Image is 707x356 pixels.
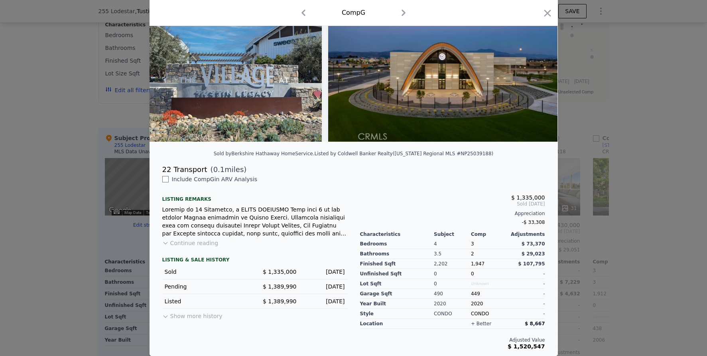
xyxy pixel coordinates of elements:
[162,164,207,175] div: 22 Transport
[518,261,545,267] span: $ 107,795
[511,194,545,201] span: $ 1,335,000
[434,269,471,279] div: 0
[169,176,261,182] span: Include Comp G in ARV Analysis
[360,289,434,299] div: Garage Sqft
[508,231,545,237] div: Adjustments
[360,239,434,249] div: Bedrooms
[471,249,508,259] div: 2
[471,241,474,247] span: 3
[303,268,345,276] div: [DATE]
[303,297,345,305] div: [DATE]
[360,259,434,269] div: Finished Sqft
[165,283,248,291] div: Pending
[162,190,347,202] div: Listing remarks
[263,269,297,275] span: $ 1,335,000
[360,269,434,279] div: Unfinished Sqft
[434,249,471,259] div: 3.5
[508,289,545,299] div: -
[434,231,471,237] div: Subject
[471,291,480,297] span: 449
[508,279,545,289] div: -
[263,283,297,290] span: $ 1,389,990
[162,257,347,265] div: LISTING & SALE HISTORY
[165,268,248,276] div: Sold
[342,8,365,18] div: Comp G
[213,165,225,174] span: 0.1
[471,271,474,277] span: 0
[360,249,434,259] div: Bathrooms
[360,201,545,207] span: Sold [DATE]
[434,279,471,289] div: 0
[471,261,484,267] span: 1,947
[214,151,315,156] div: Sold by Berkshire Hathaway HomeService .
[434,309,471,319] div: CONDO
[360,337,545,343] div: Adjusted Value
[434,289,471,299] div: 490
[434,299,471,309] div: 2020
[162,239,219,247] button: Continue reading
[162,206,347,237] div: Loremip do 14 Sitametco, a ELITS DOEIUSMO Temp inci 6 ut lab etdolor Magnaa enimadmin ve Quisno E...
[471,231,508,237] div: Comp
[360,279,434,289] div: Lot Sqft
[508,309,545,319] div: -
[434,259,471,269] div: 2,202
[522,241,545,247] span: $ 73,370
[522,220,545,225] span: -$ 33,308
[434,239,471,249] div: 4
[471,299,508,309] div: 2020
[471,309,508,319] div: CONDO
[508,299,545,309] div: -
[471,320,491,327] div: + better
[360,231,434,237] div: Characteristics
[162,309,223,320] button: Show more history
[508,269,545,279] div: -
[263,298,297,305] span: $ 1,389,990
[522,251,545,257] span: $ 29,023
[165,297,248,305] div: Listed
[471,279,508,289] div: Unknown
[360,299,434,309] div: Year Built
[207,164,247,175] span: ( miles)
[360,309,434,319] div: Style
[360,210,545,217] div: Appreciation
[360,319,434,329] div: location
[303,283,345,291] div: [DATE]
[315,151,494,156] div: Listed by Coldwell Banker Realty ([US_STATE] Regional MLS #NP25039188)
[508,343,545,350] span: $ 1,520,547
[525,321,545,326] span: $ 8,667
